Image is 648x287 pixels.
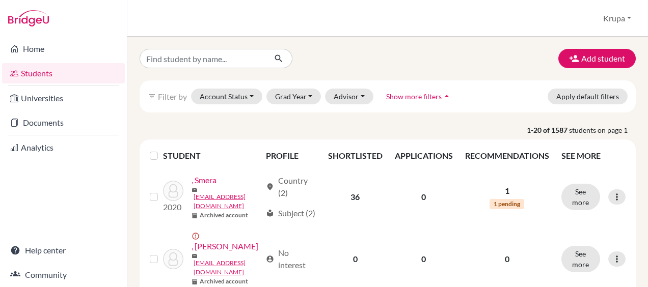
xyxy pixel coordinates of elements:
[389,143,459,168] th: APPLICATIONS
[2,265,125,285] a: Community
[2,39,125,59] a: Home
[465,253,549,265] p: 0
[2,63,125,83] a: Students
[2,88,125,108] a: Universities
[192,213,198,219] span: inventory_2
[200,277,248,286] b: Archived account
[377,89,461,104] button: Show more filtersarrow_drop_up
[459,143,555,168] th: RECOMMENDATIONS
[389,168,459,226] td: 0
[192,187,198,193] span: mail
[266,247,316,271] div: No interest
[192,174,217,186] a: , Smera
[386,92,442,101] span: Show more filters
[561,246,600,272] button: See more
[266,255,274,263] span: account_circle
[163,249,183,269] img: , Sonja
[192,279,198,285] span: inventory_2
[322,168,389,226] td: 36
[192,232,202,240] span: error_outline
[548,89,628,104] button: Apply default filters
[192,240,258,252] a: , [PERSON_NAME]
[527,125,569,135] strong: 1-20 of 1587
[599,9,636,28] button: Krupa
[266,183,274,191] span: location_on
[191,89,262,104] button: Account Status
[194,259,261,277] a: [EMAIL_ADDRESS][DOMAIN_NAME]
[260,143,322,168] th: PROFILE
[558,49,636,68] button: Add student
[465,185,549,197] p: 1
[200,211,248,220] b: Archived account
[148,92,156,100] i: filter_list
[266,89,321,104] button: Grad Year
[192,253,198,259] span: mail
[266,207,315,219] div: Subject (2)
[490,199,524,209] span: 1 pending
[2,112,125,133] a: Documents
[555,143,632,168] th: SEE MORE
[2,137,125,158] a: Analytics
[163,201,183,213] p: 2020
[569,125,636,135] span: students on page 1
[163,181,183,201] img: , Smera
[2,240,125,261] a: Help center
[322,143,389,168] th: SHORTLISTED
[158,92,187,101] span: Filter by
[266,175,316,199] div: Country (2)
[442,91,452,101] i: arrow_drop_up
[266,209,274,217] span: local_library
[163,143,260,168] th: STUDENT
[561,184,600,210] button: See more
[194,192,261,211] a: [EMAIL_ADDRESS][DOMAIN_NAME]
[8,10,49,26] img: Bridge-U
[140,49,266,68] input: Find student by name...
[325,89,373,104] button: Advisor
